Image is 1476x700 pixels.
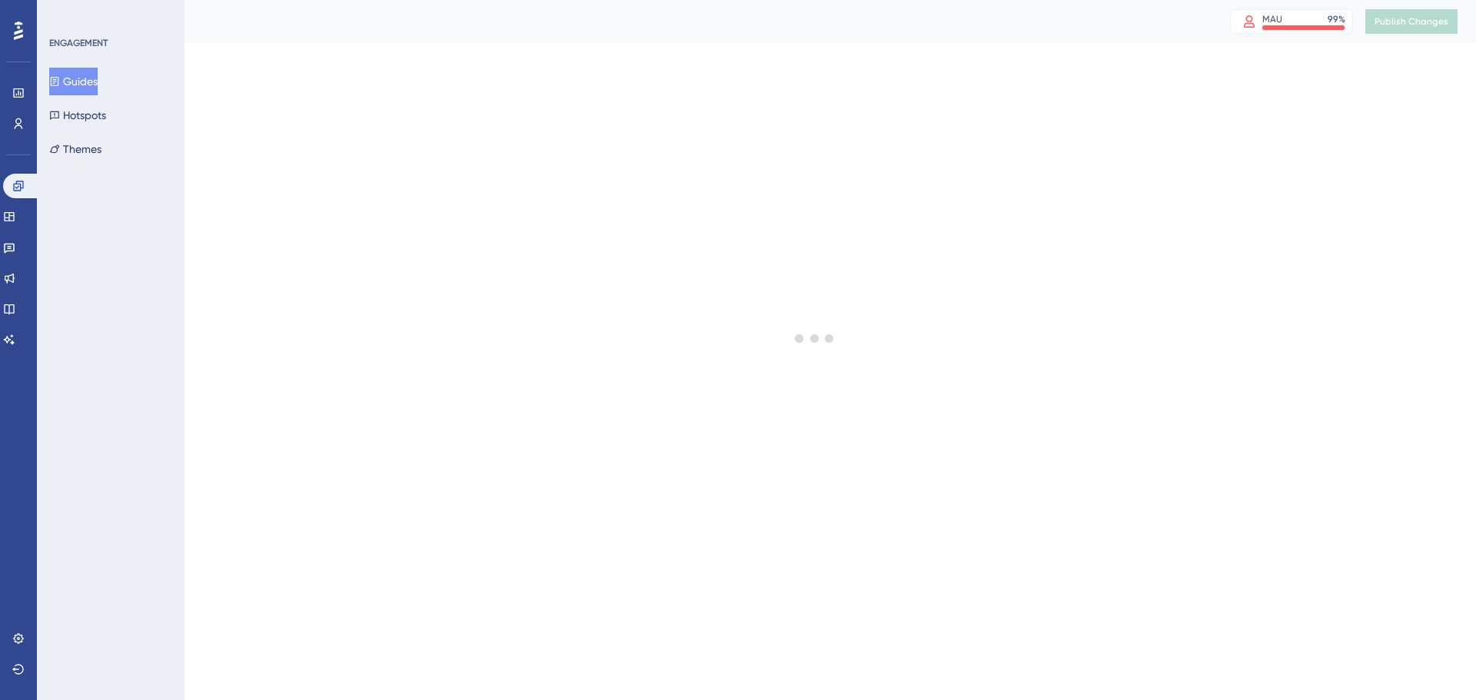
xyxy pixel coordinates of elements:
[1365,9,1458,34] button: Publish Changes
[1328,13,1345,25] div: 99 %
[49,135,101,163] button: Themes
[1262,13,1282,25] div: MAU
[49,68,98,95] button: Guides
[49,37,108,49] div: ENGAGEMENT
[1375,15,1448,28] span: Publish Changes
[49,101,106,129] button: Hotspots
